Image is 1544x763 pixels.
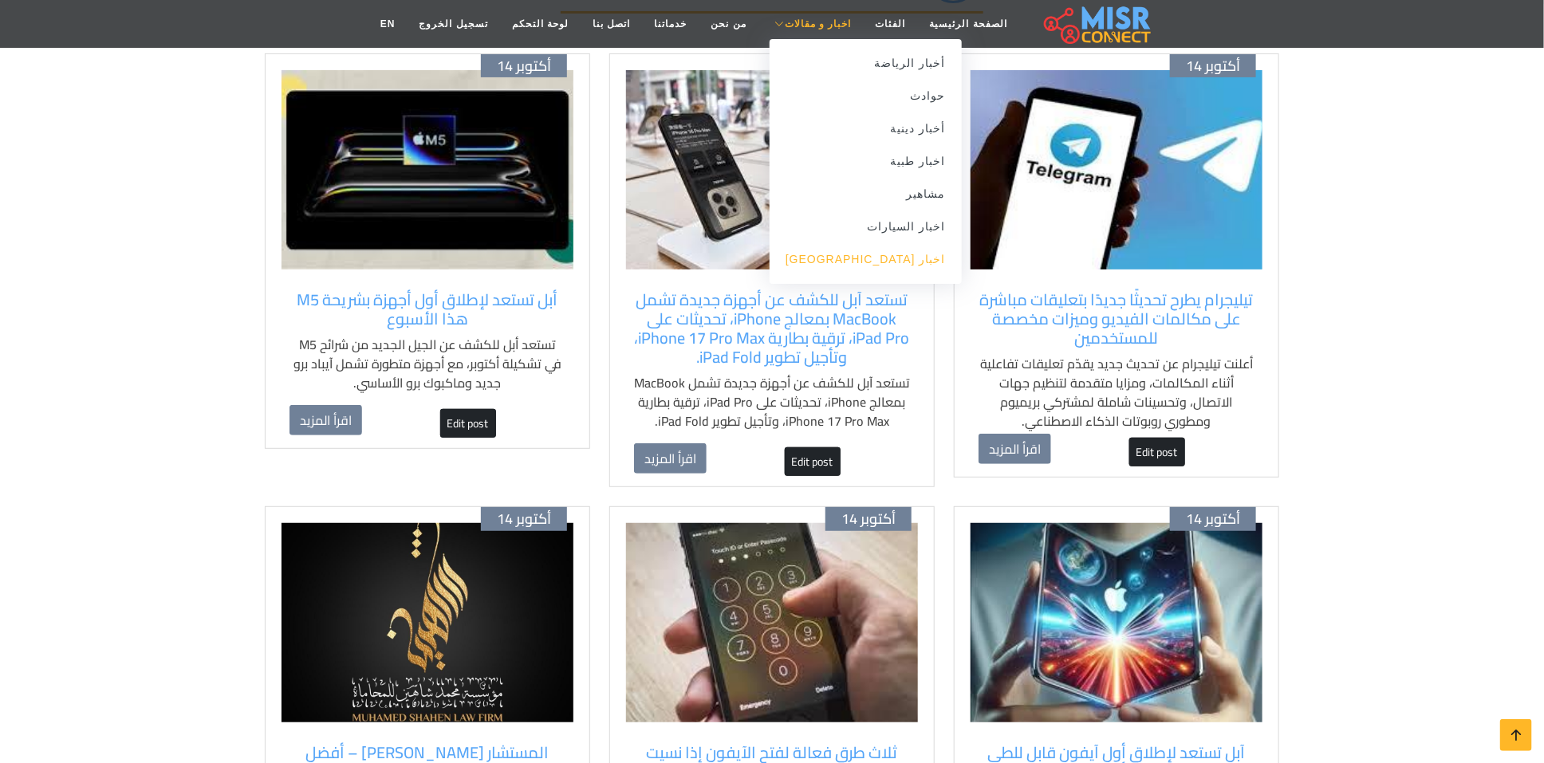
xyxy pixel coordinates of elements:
a: حوادث [770,80,962,112]
a: تسجيل الخروج [408,9,500,39]
a: اقرأ المزيد [979,434,1051,464]
a: اخبار [GEOGRAPHIC_DATA] [770,243,962,276]
p: أعلنت تيليجرام عن تحديث جديد يقدّم تعليقات تفاعلية أثناء المكالمات، ومزايا متقدمة لتنظيم جهات الا... [979,354,1254,431]
a: أخبار الرياضة [770,47,962,80]
a: مشاهير [770,178,962,210]
a: اخبار السيارات [770,210,962,243]
a: الصفحة الرئيسية [918,9,1019,39]
img: أجهزة أبل الجديدة بشريحة M5 المنتظرة في أكتوبر 2025 [282,70,573,269]
a: تيليجرام يطرح تحديثًا جديدًا بتعليقات مباشرة على مكالمات الفيديو وميزات مخصصة للمستخدمين [979,290,1254,348]
p: تستعد أبل للكشف عن الجيل الجديد من شرائح M5 في تشكيلة أكتوبر، مع أجهزة متطورة تشمل آيباد برو جديد... [289,335,565,392]
a: Edit post [440,409,496,438]
a: اقرأ المزيد [289,405,362,435]
a: من نحن [699,9,758,39]
img: هاتف آيفون قابل للطي بتصميم حديث وتكلفة تصنيع منخفضة [971,523,1262,722]
a: الفئات [864,9,918,39]
p: تستعد آبل للكشف عن أجهزة جديدة تشمل MacBook بمعالج iPhone، تحديثات على iPad Pro، ترقية بطارية iPh... [634,373,910,431]
a: اخبار طبية [770,145,962,178]
img: واجهة مكالمة فيديو على تيليجرام مع تعليقات فورية وإيموجي تفاعلي [971,70,1262,269]
a: خدماتنا [643,9,699,39]
a: Edit post [785,447,841,476]
a: EN [368,9,408,39]
img: خطوات إلغاء قفل الآيفون عند نسيان كلمة المرور في 2025 [626,523,918,722]
a: أخبار دينية [770,112,962,145]
a: Edit post [1129,438,1185,466]
a: اتصل بنا [581,9,642,39]
span: أكتوبر 14 [497,57,551,75]
span: اخبار و مقالات [785,17,852,31]
img: المستشار محمد شاهين [282,523,573,722]
span: أكتوبر 14 [1186,57,1240,75]
span: أكتوبر 14 [1186,510,1240,528]
span: أكتوبر 14 [497,510,551,528]
a: تستعد آبل للكشف عن أجهزة جديدة تشمل MacBook بمعالج iPhone، تحديثات على iPad Pro، ترقية بطارية iPh... [634,290,910,367]
img: أجهزة آبل الجديدة وخطط التحديثات المنتظرة لعام 2025 [626,70,918,269]
a: أبل تستعد لإطلاق أول أجهزة بشريحة M5 هذا الأسبوع [289,290,565,328]
span: أكتوبر 14 [841,510,896,528]
a: اخبار و مقالات [758,9,864,39]
img: main.misr_connect [1044,4,1151,44]
a: لوحة التحكم [500,9,581,39]
a: اقرأ المزيد [634,443,707,474]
